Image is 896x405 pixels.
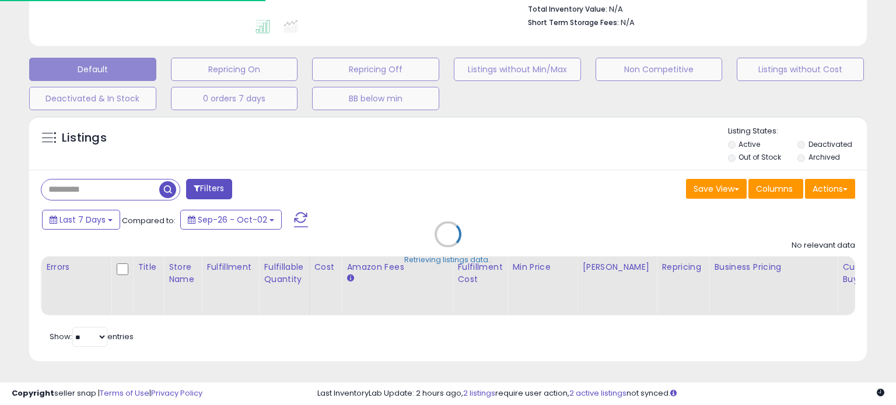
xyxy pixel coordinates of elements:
button: Non Competitive [596,58,723,81]
button: Default [29,58,156,81]
i: Click here to read more about un-synced listings. [670,389,677,397]
a: Privacy Policy [151,388,202,399]
b: Short Term Storage Fees: [528,17,619,27]
div: Retrieving listings data.. [404,255,492,265]
span: N/A [621,17,635,28]
button: Repricing On [171,58,298,81]
li: N/A [528,1,846,15]
button: Listings without Min/Max [454,58,581,81]
div: Last InventoryLab Update: 2 hours ago, require user action, not synced. [317,388,884,399]
button: Repricing Off [312,58,439,81]
b: Total Inventory Value: [528,4,607,14]
strong: Copyright [12,388,54,399]
button: Deactivated & In Stock [29,87,156,110]
button: 0 orders 7 days [171,87,298,110]
a: 2 active listings [569,388,626,399]
button: Listings without Cost [737,58,864,81]
a: Terms of Use [100,388,149,399]
div: seller snap | | [12,388,202,399]
a: 2 listings [463,388,495,399]
button: BB below min [312,87,439,110]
